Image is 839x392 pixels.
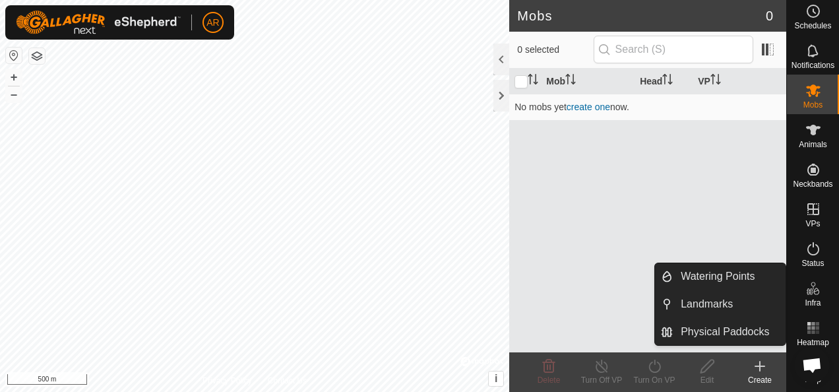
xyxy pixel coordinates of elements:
div: Edit [681,374,733,386]
a: Landmarks [673,291,786,317]
th: Head [635,69,693,94]
span: Help [805,376,821,383]
th: Mob [541,69,635,94]
a: Physical Paddocks [673,319,786,345]
span: i [495,373,497,384]
span: Landmarks [681,296,733,312]
button: + [6,69,22,85]
span: Schedules [794,22,831,30]
input: Search (S) [594,36,753,63]
li: Landmarks [655,291,786,317]
p-sorticon: Activate to sort [565,76,576,86]
li: Physical Paddocks [655,319,786,345]
span: Mobs [803,101,823,109]
span: Notifications [792,61,834,69]
span: Neckbands [793,180,832,188]
a: Help [787,352,839,389]
span: Heatmap [797,339,829,346]
div: Create [733,374,786,386]
a: Contact Us [268,375,307,387]
span: AR [206,16,219,30]
a: Watering Points [673,263,786,290]
span: Animals [799,141,827,148]
th: VP [693,69,786,94]
button: Reset Map [6,48,22,63]
span: Physical Paddocks [681,324,769,340]
div: Turn On VP [628,374,681,386]
span: Watering Points [681,269,755,284]
div: Open chat [794,347,830,383]
p-sorticon: Activate to sort [528,76,538,86]
p-sorticon: Activate to sort [662,76,673,86]
li: Watering Points [655,263,786,290]
button: – [6,86,22,102]
p-sorticon: Activate to sort [710,76,721,86]
div: Turn Off VP [575,374,628,386]
span: Status [801,259,824,267]
span: Delete [538,376,561,385]
a: create one [567,102,610,112]
span: 0 [766,6,773,26]
button: i [489,372,503,386]
img: Gallagher Logo [16,11,181,34]
button: Map Layers [29,48,45,64]
span: VPs [805,220,820,228]
h2: Mobs [517,8,766,24]
td: No mobs yet now. [509,94,786,120]
span: Infra [805,299,821,307]
span: 0 selected [517,43,593,57]
a: Privacy Policy [202,375,252,387]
